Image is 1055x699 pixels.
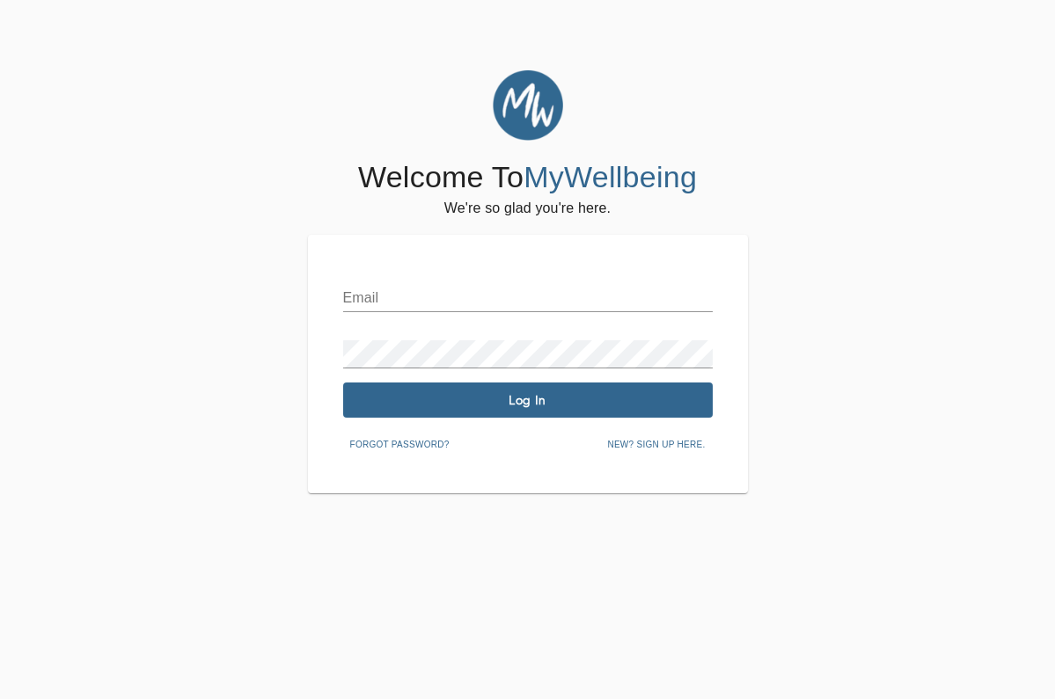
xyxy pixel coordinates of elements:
[343,436,457,450] a: Forgot password?
[524,160,697,193] span: MyWellbeing
[600,432,712,458] button: New? Sign up here.
[343,382,713,418] button: Log In
[493,70,563,141] img: MyWellbeing
[343,432,457,458] button: Forgot password?
[358,159,697,196] h4: Welcome To
[444,196,611,221] h6: We're so glad you're here.
[350,437,450,453] span: Forgot password?
[607,437,705,453] span: New? Sign up here.
[350,392,706,409] span: Log In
